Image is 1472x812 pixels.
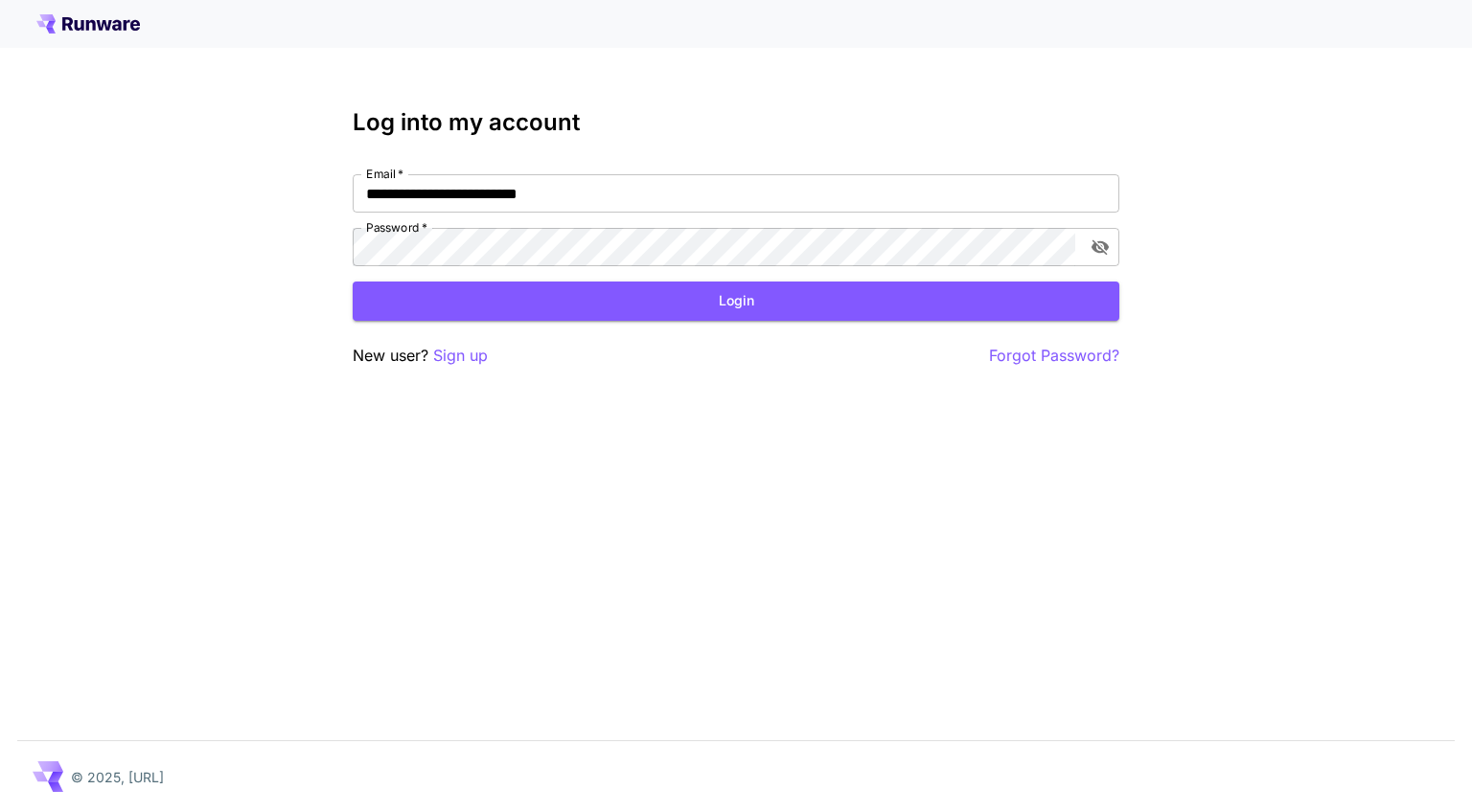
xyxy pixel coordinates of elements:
[353,109,1119,136] h3: Log into my account
[989,344,1119,368] button: Forgot Password?
[353,282,1119,321] button: Login
[433,344,488,368] button: Sign up
[353,344,488,368] p: New user?
[366,166,403,182] label: Email
[366,219,427,236] label: Password
[71,767,164,787] p: © 2025, [URL]
[1083,230,1117,264] button: toggle password visibility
